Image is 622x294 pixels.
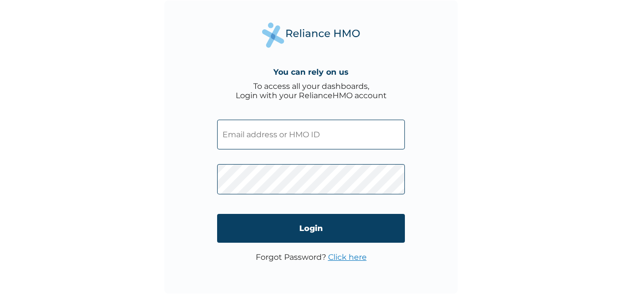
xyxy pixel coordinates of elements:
input: Login [217,214,405,243]
h4: You can rely on us [273,67,349,77]
input: Email address or HMO ID [217,120,405,149]
p: Forgot Password? [256,252,367,262]
img: Reliance Health's Logo [262,22,360,47]
a: Click here [328,252,367,262]
div: To access all your dashboards, Login with your RelianceHMO account [236,82,387,100]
